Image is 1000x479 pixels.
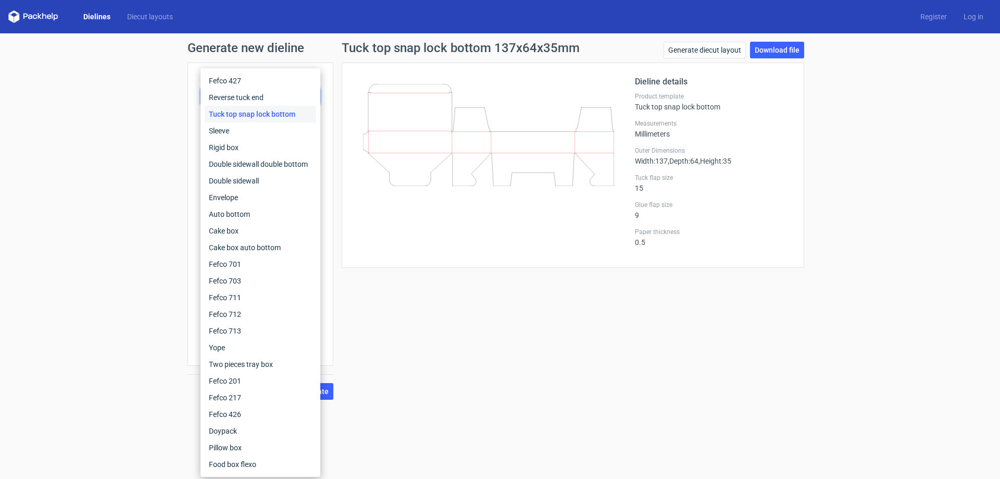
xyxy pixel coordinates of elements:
div: Fefco 713 [205,323,316,339]
label: Paper thickness [635,228,791,236]
div: Fefco 701 [205,256,316,273]
div: Yope [205,339,316,356]
label: Product template [635,92,791,101]
div: Fefco 711 [205,289,316,306]
div: Envelope [205,189,316,206]
span: Width : 137 [635,157,668,165]
span: , Depth : 64 [668,157,698,165]
div: 9 [635,201,791,219]
div: Food box flexo [205,456,316,473]
div: Double sidewall [205,173,316,189]
h1: Generate new dieline [187,42,813,54]
div: Reverse tuck end [205,89,316,106]
label: Tuck flap size [635,174,791,182]
label: Outer Dimensions [635,146,791,155]
div: Two pieces tray box [205,356,316,373]
div: Millimeters [635,119,791,138]
div: Sleeve [205,122,316,139]
div: Tuck top snap lock bottom [205,106,316,122]
div: Fefco 201 [205,373,316,389]
div: Auto bottom [205,206,316,223]
div: Pillow box [205,439,316,456]
div: Doypack [205,423,316,439]
div: 0.5 [635,228,791,247]
a: Generate diecut layout [664,42,746,58]
div: Cake box auto bottom [205,239,316,256]
h1: Tuck top snap lock bottom 137x64x35mm [342,42,580,54]
label: Measurements [635,119,791,128]
a: Diecut layouts [119,11,181,22]
a: Log in [955,11,992,22]
div: Cake box [205,223,316,239]
a: Download file [750,42,804,58]
div: Tuck top snap lock bottom [635,92,791,111]
a: Register [912,11,955,22]
div: Fefco 712 [205,306,316,323]
span: , Height : 35 [698,157,731,165]
div: Fefco 703 [205,273,316,289]
label: Glue flap size [635,201,791,209]
div: Fefco 427 [205,72,316,89]
a: Dielines [75,11,119,22]
div: Rigid box [205,139,316,156]
div: Double sidewall double bottom [205,156,316,173]
div: 15 [635,174,791,192]
h2: Dieline details [635,76,791,88]
div: Fefco 217 [205,389,316,406]
div: Fefco 426 [205,406,316,423]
